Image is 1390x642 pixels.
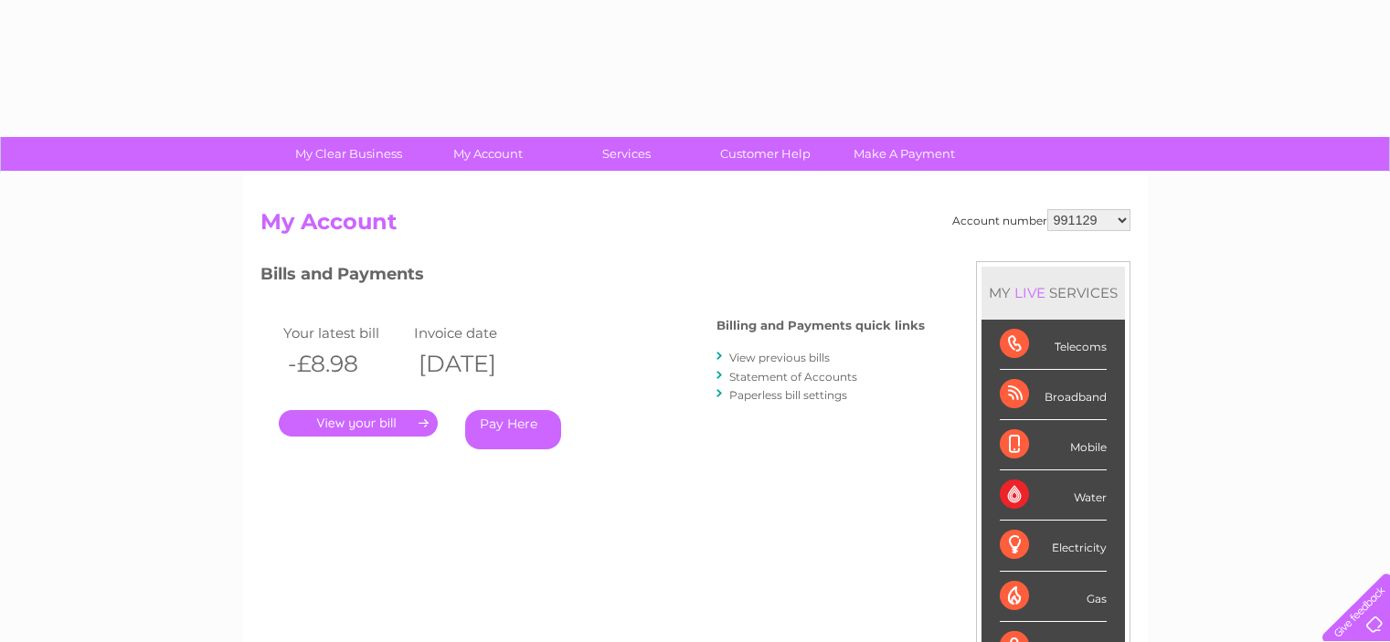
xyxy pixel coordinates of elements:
[952,209,1130,231] div: Account number
[729,388,847,402] a: Paperless bill settings
[409,321,541,345] td: Invoice date
[829,137,980,171] a: Make A Payment
[1000,320,1107,370] div: Telecoms
[1000,470,1107,521] div: Water
[1011,284,1049,301] div: LIVE
[279,410,438,437] a: .
[279,345,410,383] th: -£8.98
[1000,521,1107,571] div: Electricity
[260,261,925,293] h3: Bills and Payments
[1000,420,1107,470] div: Mobile
[716,319,925,332] h4: Billing and Payments quick links
[690,137,841,171] a: Customer Help
[1000,572,1107,622] div: Gas
[981,267,1125,319] div: MY SERVICES
[729,351,830,364] a: View previous bills
[279,321,410,345] td: Your latest bill
[729,370,857,384] a: Statement of Accounts
[1000,370,1107,420] div: Broadband
[409,345,541,383] th: [DATE]
[551,137,702,171] a: Services
[412,137,563,171] a: My Account
[260,209,1130,244] h2: My Account
[465,410,561,449] a: Pay Here
[273,137,424,171] a: My Clear Business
